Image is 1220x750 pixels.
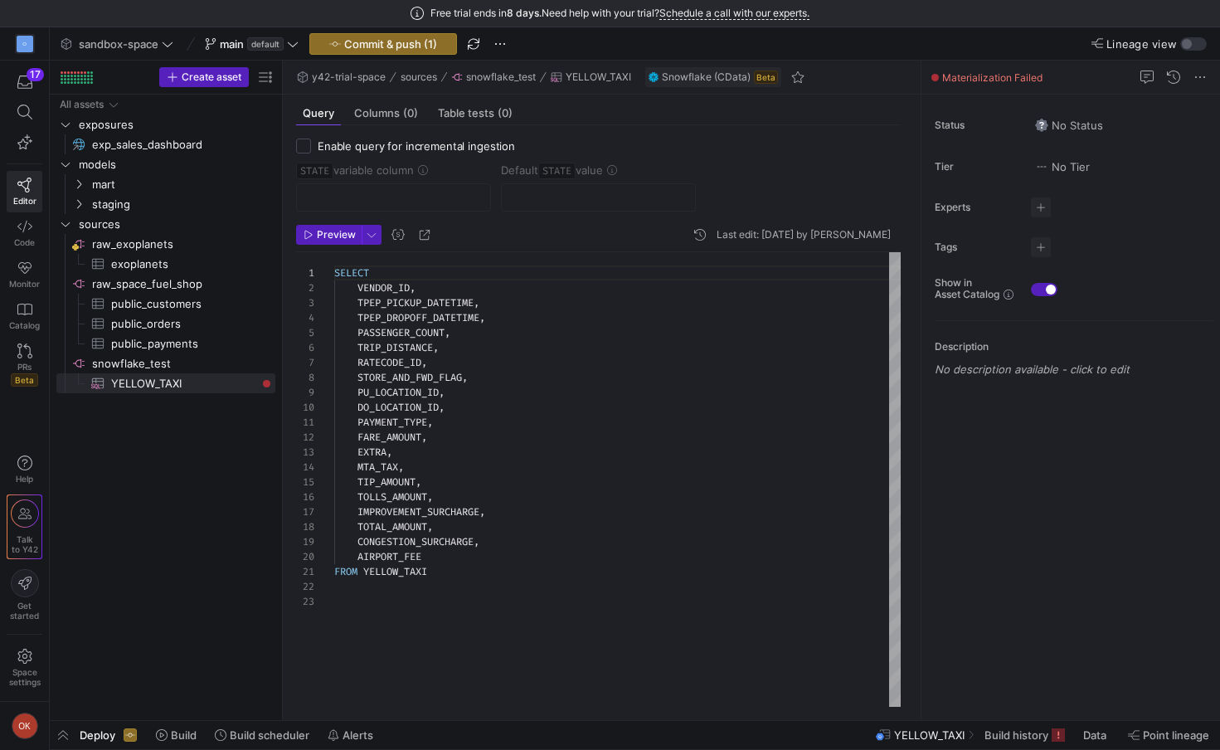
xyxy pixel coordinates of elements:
span: Point lineage [1143,728,1209,742]
div: 13 [296,445,314,460]
div: 17 [27,68,44,81]
span: Alerts [343,728,373,742]
a: public_payments​​​​​​​​​ [56,334,275,353]
div: Press SPACE to select this row. [56,154,275,174]
span: Table tests [438,108,513,119]
span: YELLOW_TAXI [363,565,427,578]
div: 22 [296,579,314,594]
span: raw_space_fuel_shop​​​​​​​​ [92,275,273,294]
button: Preview [296,225,362,245]
span: mart [92,175,273,194]
div: Press SPACE to select this row. [56,134,275,154]
span: , [439,386,445,399]
a: PRsBeta [7,337,42,393]
span: Get started [10,601,39,621]
span: Catalog [9,320,40,330]
span: VENDOR_ID [357,281,410,295]
span: Lineage view [1106,37,1177,51]
span: Query [303,108,334,119]
button: Build [148,721,204,749]
button: y42-trial-space [293,67,390,87]
div: 9 [296,385,314,400]
button: YELLOW_TAXI [547,67,635,87]
span: Snowflake (CData) [662,71,751,83]
div: 18 [296,519,314,534]
span: CONGESTION_SURCHARGE [357,535,474,548]
span: DO_LOCATION_ID [357,401,439,414]
span: models [79,155,273,174]
span: , [410,281,416,295]
div: 3 [296,295,314,310]
span: Enable query for incremental ingestion [318,139,515,153]
button: Commit & push (1) [309,33,457,55]
span: TOLLS_AMOUNT [357,490,427,504]
div: Last edit: [DATE] by [PERSON_NAME] [717,229,891,241]
button: OK [7,709,42,743]
span: (0) [403,108,418,119]
a: raw_space_fuel_shop​​​​​​​​ [56,274,275,294]
div: Press SPACE to select this row. [56,334,275,353]
span: raw_exoplanets​​​​​​​​ [92,235,273,254]
a: raw_exoplanets​​​​​​​​ [56,234,275,254]
button: Getstarted [7,562,42,627]
img: No tier [1035,160,1048,173]
div: Press SPACE to select this row. [56,254,275,274]
span: , [427,416,433,429]
a: Talkto Y42 [7,495,41,558]
span: main [220,37,244,51]
a: O [7,30,42,58]
span: public_customers​​​​​​​​​ [111,295,256,314]
button: sources [396,67,441,87]
span: Tier [935,161,1018,173]
button: sandbox-space [56,33,177,55]
span: , [479,505,485,519]
span: Preview [317,229,356,241]
span: STATE [296,163,333,179]
span: FROM [334,565,357,578]
span: No Tier [1035,160,1090,173]
span: No Status [1035,119,1103,132]
a: Editor [7,171,42,212]
span: Commit & push (1) [344,37,437,51]
span: Default value [501,163,603,177]
span: default [247,37,284,51]
a: snowflake_test​​​​​​​​ [56,353,275,373]
div: 11 [296,415,314,430]
div: Press SPACE to select this row. [56,174,275,194]
div: O [17,36,33,52]
span: PAYMENT_TYPE [357,416,427,429]
span: , [479,311,485,324]
span: , [474,535,479,548]
div: Press SPACE to select this row. [56,234,275,254]
div: 1 [296,265,314,280]
span: TRIP_DISTANCE [357,341,433,354]
span: PRs [17,362,32,372]
span: Build scheduler [230,728,309,742]
span: Beta [11,373,38,387]
div: Press SPACE to select this row. [56,214,275,234]
span: FARE_AMOUNT [357,431,421,444]
p: Description [935,341,1213,353]
div: 4 [296,310,314,325]
span: , [445,326,450,339]
button: Help [7,448,42,491]
div: Press SPACE to select this row. [56,114,275,134]
span: , [462,371,468,384]
div: Press SPACE to select this row. [56,314,275,334]
div: 23 [296,594,314,609]
span: Build [171,728,197,742]
button: Build scheduler [207,721,317,749]
div: Press SPACE to select this row. [56,353,275,373]
span: AIRPORT_FEE [357,550,421,563]
span: Editor [13,196,36,206]
span: Status [935,119,1018,131]
span: STATE [538,163,576,179]
div: 7 [296,355,314,370]
span: , [439,401,445,414]
span: Deploy [80,728,115,742]
span: RATECODE_ID [357,356,421,369]
span: , [421,431,427,444]
a: Schedule a call with our experts. [659,7,809,20]
span: Materialization Failed [942,71,1043,84]
span: Beta [754,71,778,84]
